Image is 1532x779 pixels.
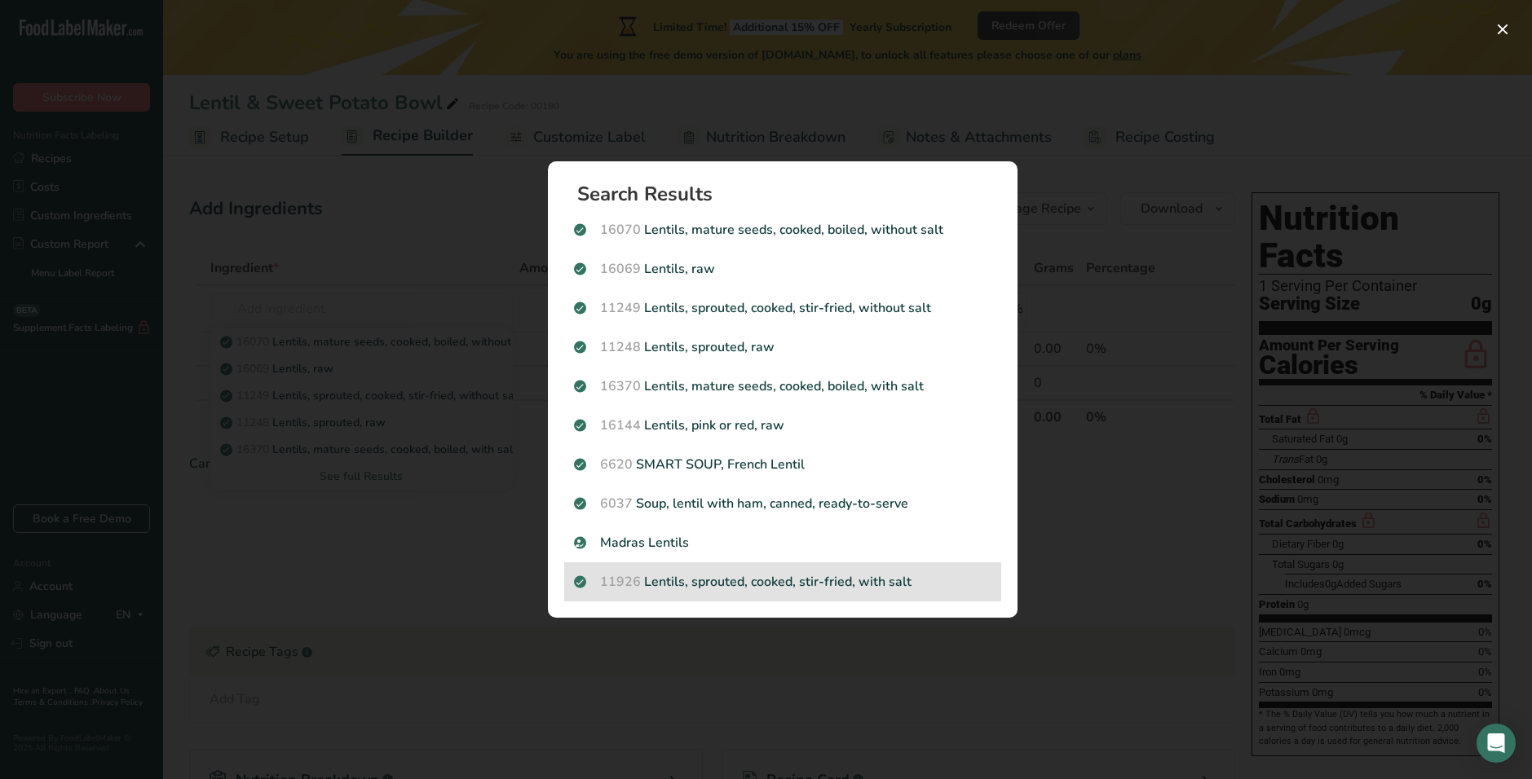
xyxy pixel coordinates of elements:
[574,533,991,552] p: Madras Lentils
[574,220,991,240] p: Lentils, mature seeds, cooked, boiled, without salt
[600,338,641,356] span: 11248
[600,221,641,239] span: 16070
[574,416,991,435] p: Lentils, pink or red, raw
[577,184,1001,204] h1: Search Results
[600,260,641,278] span: 16069
[574,298,991,318] p: Lentils, sprouted, cooked, stir-fried, without salt
[600,377,641,395] span: 16370
[574,259,991,279] p: Lentils, raw
[600,416,641,434] span: 16144
[600,299,641,317] span: 11249
[574,376,991,396] p: Lentils, mature seeds, cooked, boiled, with salt
[600,495,633,513] span: 6037
[600,456,633,473] span: 6620
[574,572,991,592] p: Lentils, sprouted, cooked, stir-fried, with salt
[600,573,641,591] span: 11926
[574,494,991,513] p: Soup, lentil with ham, canned, ready-to-serve
[1477,724,1516,763] div: Open Intercom Messenger
[574,337,991,357] p: Lentils, sprouted, raw
[574,455,991,474] p: SMART SOUP, French Lentil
